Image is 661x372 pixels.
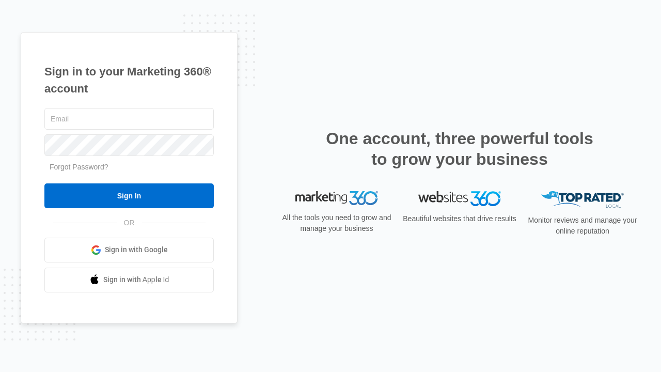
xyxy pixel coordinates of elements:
[525,215,640,237] p: Monitor reviews and manage your online reputation
[117,218,142,228] span: OR
[44,183,214,208] input: Sign In
[50,163,108,171] a: Forgot Password?
[105,244,168,255] span: Sign in with Google
[103,274,169,285] span: Sign in with Apple Id
[44,268,214,292] a: Sign in with Apple Id
[44,63,214,97] h1: Sign in to your Marketing 360® account
[44,108,214,130] input: Email
[295,191,378,206] img: Marketing 360
[402,213,517,224] p: Beautiful websites that drive results
[279,212,395,234] p: All the tools you need to grow and manage your business
[323,128,596,169] h2: One account, three powerful tools to grow your business
[44,238,214,262] a: Sign in with Google
[541,191,624,208] img: Top Rated Local
[418,191,501,206] img: Websites 360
